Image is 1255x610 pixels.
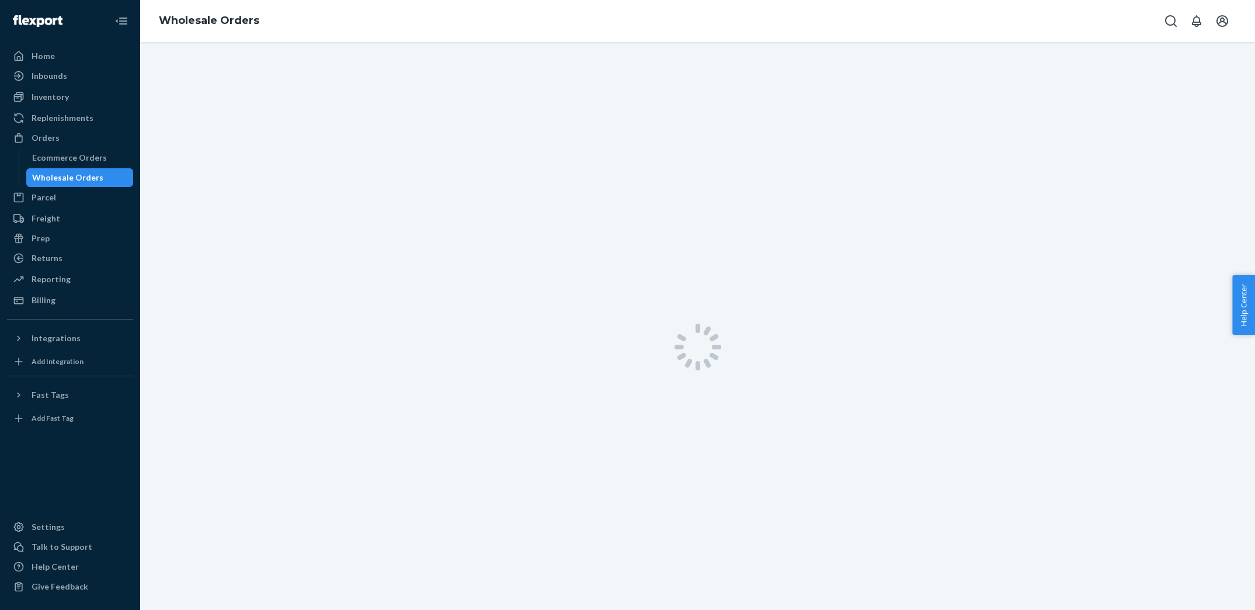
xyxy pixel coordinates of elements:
button: Open Search Box [1159,9,1183,33]
button: Fast Tags [7,386,133,404]
ol: breadcrumbs [150,4,269,38]
a: Wholesale Orders [159,14,259,27]
div: Integrations [32,332,81,344]
a: Prep [7,229,133,248]
button: Close Navigation [110,9,133,33]
div: Prep [32,233,50,244]
div: Ecommerce Orders [32,152,107,164]
div: Give Feedback [32,581,88,592]
div: Inventory [32,91,69,103]
div: Parcel [32,192,56,203]
button: Give Feedback [7,577,133,596]
div: Replenishments [32,112,93,124]
a: Parcel [7,188,133,207]
a: Home [7,47,133,65]
button: Help Center [1232,275,1255,335]
a: Orders [7,129,133,147]
div: Add Integration [32,356,84,366]
div: Billing [32,294,55,306]
a: Inventory [7,88,133,106]
a: Ecommerce Orders [26,148,134,167]
a: Add Fast Tag [7,409,133,428]
button: Integrations [7,329,133,348]
div: Settings [32,521,65,533]
div: Fast Tags [32,389,69,401]
div: Help Center [32,561,79,573]
div: Freight [32,213,60,224]
button: Talk to Support [7,538,133,556]
a: Freight [7,209,133,228]
a: Add Integration [7,352,133,371]
div: Talk to Support [32,541,92,553]
div: Wholesale Orders [32,172,103,183]
div: Orders [32,132,60,144]
div: Home [32,50,55,62]
a: Reporting [7,270,133,289]
div: Returns [32,252,62,264]
a: Replenishments [7,109,133,127]
button: Open account menu [1211,9,1234,33]
a: Help Center [7,557,133,576]
a: Settings [7,518,133,536]
div: Add Fast Tag [32,413,74,423]
button: Open notifications [1185,9,1208,33]
a: Billing [7,291,133,310]
img: Flexport logo [13,15,62,27]
a: Inbounds [7,67,133,85]
div: Reporting [32,273,71,285]
a: Wholesale Orders [26,168,134,187]
div: Inbounds [32,70,67,82]
a: Returns [7,249,133,268]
